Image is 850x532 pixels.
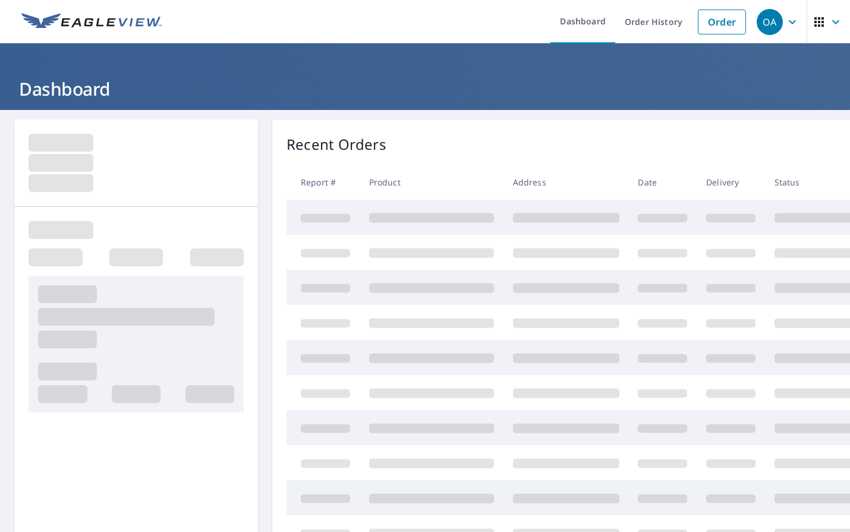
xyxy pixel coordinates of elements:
[697,165,765,200] th: Delivery
[757,9,783,35] div: OA
[21,13,162,31] img: EV Logo
[503,165,629,200] th: Address
[628,165,697,200] th: Date
[698,10,746,34] a: Order
[287,165,360,200] th: Report #
[14,77,836,101] h1: Dashboard
[360,165,503,200] th: Product
[287,134,386,155] p: Recent Orders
